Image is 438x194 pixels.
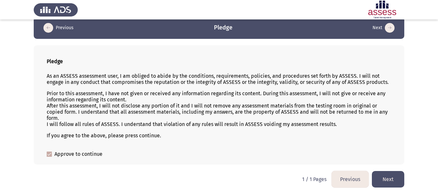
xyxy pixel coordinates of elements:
button: load next page [372,171,404,188]
img: Assessment logo of ASSESS English Language Assessment (3 Module) (Ba - IB) [360,1,404,19]
h3: Pledge [214,24,232,32]
img: Assess Talent Management logo [34,1,78,19]
p: 1 / 1 Pages [302,176,326,182]
button: load previous page [41,23,76,33]
p: If you agree to the above, please press continue. [47,132,391,139]
p: As an ASSESS assessment user, I am obliged to abide by the conditions, requirements, policies, an... [47,73,391,85]
b: Pledge [47,58,63,64]
button: load next page [371,23,397,33]
span: Approve to continue [54,150,102,158]
p: Prior to this assessment, I have not given or received any information regarding its content. Dur... [47,90,391,127]
button: load previous page [332,171,369,188]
